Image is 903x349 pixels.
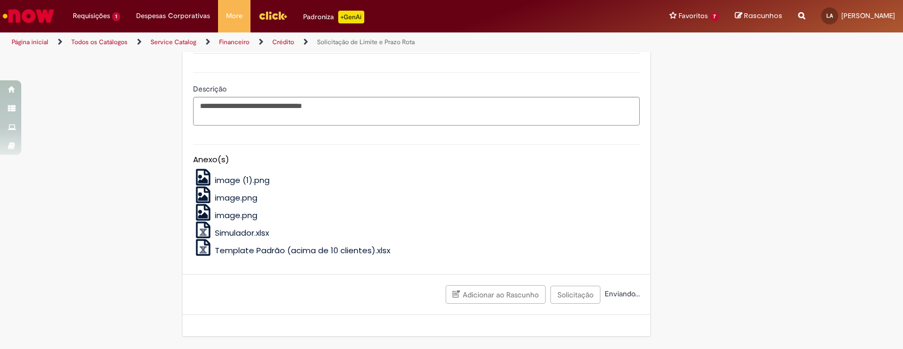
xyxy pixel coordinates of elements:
span: Template Padrão (acima de 10 clientes).xlsx [215,245,390,256]
span: 1 [112,12,120,21]
span: Descrição [193,84,229,94]
p: +GenAi [338,11,364,23]
a: image.png [193,192,258,203]
span: LA [826,12,833,19]
a: Página inicial [12,38,48,46]
span: Enviando... [603,289,640,298]
span: [PERSON_NAME] [841,11,895,20]
span: Requisições [73,11,110,21]
span: Despesas Corporativas [136,11,210,21]
span: Rascunhos [744,11,782,21]
a: Solicitação de Limite e Prazo Rota [317,38,415,46]
a: Simulador.xlsx [193,227,270,238]
a: image (1).png [193,174,270,186]
a: Financeiro [219,38,249,46]
a: Template Padrão (acima de 10 clientes).xlsx [193,245,391,256]
textarea: Descrição [193,97,640,126]
span: Simulador.xlsx [215,227,269,238]
img: click_logo_yellow_360x200.png [258,7,287,23]
span: image (1).png [215,174,270,186]
a: image.png [193,210,258,221]
a: Rascunhos [735,11,782,21]
a: Crédito [272,38,294,46]
h5: Anexo(s) [193,155,640,164]
ul: Trilhas de página [8,32,594,52]
span: Favoritos [679,11,708,21]
a: Todos os Catálogos [71,38,128,46]
a: Service Catalog [150,38,196,46]
span: 7 [710,12,719,21]
span: image.png [215,192,257,203]
span: More [226,11,243,21]
span: image.png [215,210,257,221]
div: Padroniza [303,11,364,23]
img: ServiceNow [1,5,56,27]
